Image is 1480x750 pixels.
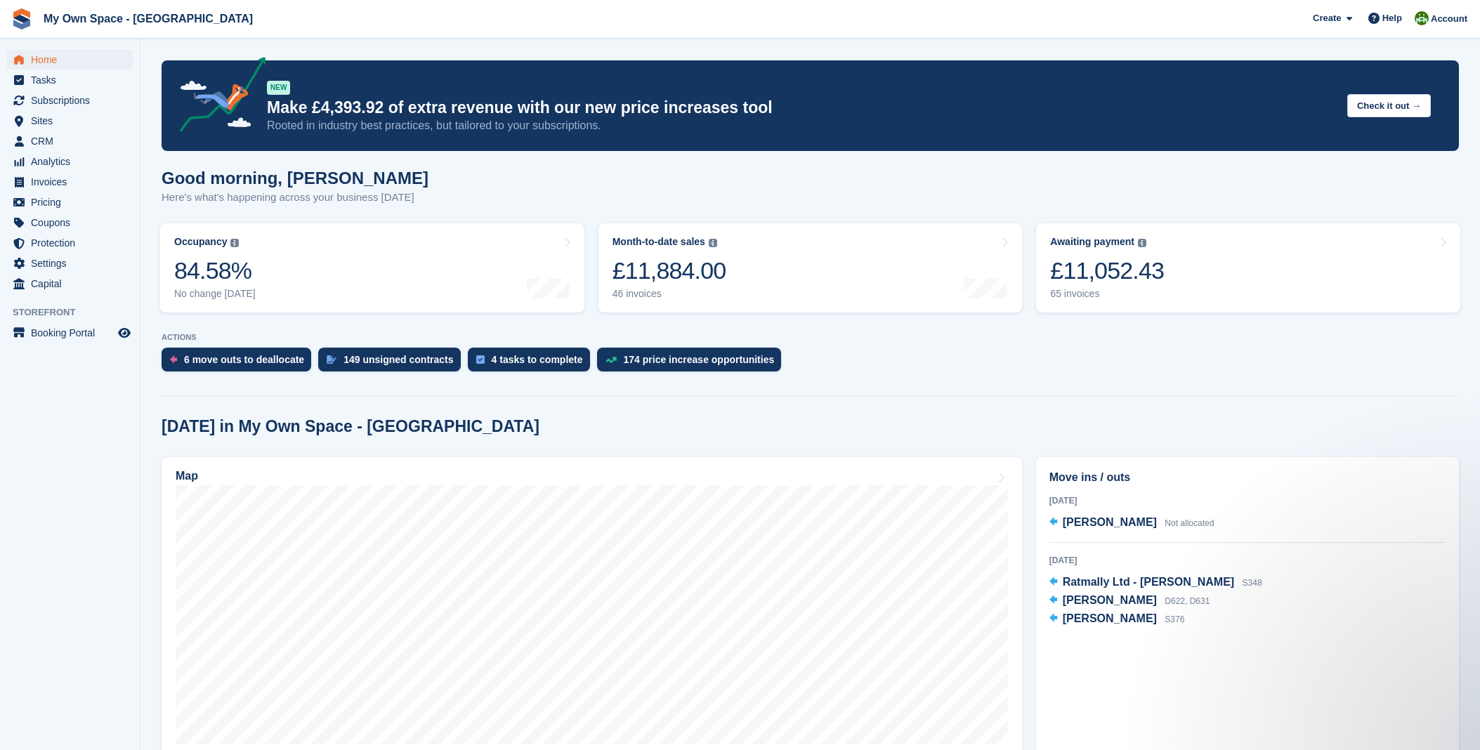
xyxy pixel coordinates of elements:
[160,223,584,312] a: Occupancy 84.58% No change [DATE]
[31,213,115,232] span: Coupons
[613,236,705,248] div: Month-to-date sales
[476,355,485,364] img: task-75834270c22a3079a89374b754ae025e5fb1db73e45f91037f5363f120a921f8.svg
[11,8,32,29] img: stora-icon-8386f47178a22dfd0bd8f6a31ec36ba5ce8667c1dd55bd0f319d3a0aa187defe.svg
[176,470,198,482] h2: Map
[31,70,115,90] span: Tasks
[1063,516,1157,528] span: [PERSON_NAME]
[7,213,133,232] a: menu
[709,239,717,247] img: icon-info-grey-7440780725fd019a000dd9b08b2336e03edf1995a4989e88bcd33f0948082b44.svg
[116,324,133,341] a: Preview store
[162,417,539,436] h2: [DATE] in My Own Space - [GEOGRAPHIC_DATA]
[624,354,775,365] div: 174 price increase opportunities
[174,236,227,248] div: Occupancy
[1049,610,1185,629] a: [PERSON_NAME] S376
[1049,592,1210,610] a: [PERSON_NAME] D622, D631
[598,223,1023,312] a: Month-to-date sales £11,884.00 46 invoices
[1063,576,1234,588] span: Ratmally Ltd - [PERSON_NAME]
[1243,578,1262,588] span: S348
[230,239,239,247] img: icon-info-grey-7440780725fd019a000dd9b08b2336e03edf1995a4989e88bcd33f0948082b44.svg
[7,91,133,110] a: menu
[267,98,1336,118] p: Make £4,393.92 of extra revenue with our new price increases tool
[7,323,133,343] a: menu
[31,192,115,212] span: Pricing
[162,190,428,206] p: Here's what's happening across your business [DATE]
[605,357,617,363] img: price_increase_opportunities-93ffe204e8149a01c8c9dc8f82e8f89637d9d84a8eef4429ea346261dce0b2c0.svg
[1049,514,1214,532] a: [PERSON_NAME] Not allocated
[7,172,133,192] a: menu
[318,348,467,379] a: 149 unsigned contracts
[1063,594,1157,606] span: [PERSON_NAME]
[31,91,115,110] span: Subscriptions
[7,254,133,273] a: menu
[7,152,133,171] a: menu
[31,323,115,343] span: Booking Portal
[174,256,256,285] div: 84.58%
[267,118,1336,133] p: Rooted in industry best practices, but tailored to your subscriptions.
[174,288,256,300] div: No change [DATE]
[7,274,133,294] a: menu
[1165,596,1210,606] span: D622, D631
[267,81,290,95] div: NEW
[7,233,133,253] a: menu
[1050,256,1164,285] div: £11,052.43
[31,274,115,294] span: Capital
[31,111,115,131] span: Sites
[1049,469,1446,486] h2: Move ins / outs
[1313,11,1341,25] span: Create
[613,256,726,285] div: £11,884.00
[327,355,336,364] img: contract_signature_icon-13c848040528278c33f63329250d36e43548de30e8caae1d1a13099fd9432cc5.svg
[597,348,789,379] a: 174 price increase opportunities
[1049,574,1262,592] a: Ratmally Ltd - [PERSON_NAME] S348
[1165,614,1184,624] span: S376
[31,172,115,192] span: Invoices
[38,7,258,30] a: My Own Space - [GEOGRAPHIC_DATA]
[1431,12,1467,26] span: Account
[1050,236,1134,248] div: Awaiting payment
[492,354,583,365] div: 4 tasks to complete
[7,111,133,131] a: menu
[184,354,304,365] div: 6 move outs to deallocate
[7,70,133,90] a: menu
[170,355,177,364] img: move_outs_to_deallocate_icon-f764333ba52eb49d3ac5e1228854f67142a1ed5810a6f6cc68b1a99e826820c5.svg
[168,57,266,137] img: price-adjustments-announcement-icon-8257ccfd72463d97f412b2fc003d46551f7dbcb40ab6d574587a9cd5c0d94...
[1049,494,1446,507] div: [DATE]
[1063,612,1157,624] span: [PERSON_NAME]
[468,348,597,379] a: 4 tasks to complete
[31,233,115,253] span: Protection
[13,305,140,320] span: Storefront
[7,192,133,212] a: menu
[1382,11,1402,25] span: Help
[7,50,133,70] a: menu
[7,131,133,151] a: menu
[1138,239,1146,247] img: icon-info-grey-7440780725fd019a000dd9b08b2336e03edf1995a4989e88bcd33f0948082b44.svg
[1049,554,1446,567] div: [DATE]
[162,169,428,187] h1: Good morning, [PERSON_NAME]
[343,354,453,365] div: 149 unsigned contracts
[31,152,115,171] span: Analytics
[1050,288,1164,300] div: 65 invoices
[31,50,115,70] span: Home
[31,131,115,151] span: CRM
[162,333,1459,342] p: ACTIONS
[1415,11,1429,25] img: Keely
[1036,223,1460,312] a: Awaiting payment £11,052.43 65 invoices
[613,288,726,300] div: 46 invoices
[1347,94,1431,117] button: Check it out →
[1165,518,1214,528] span: Not allocated
[31,254,115,273] span: Settings
[162,348,318,379] a: 6 move outs to deallocate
